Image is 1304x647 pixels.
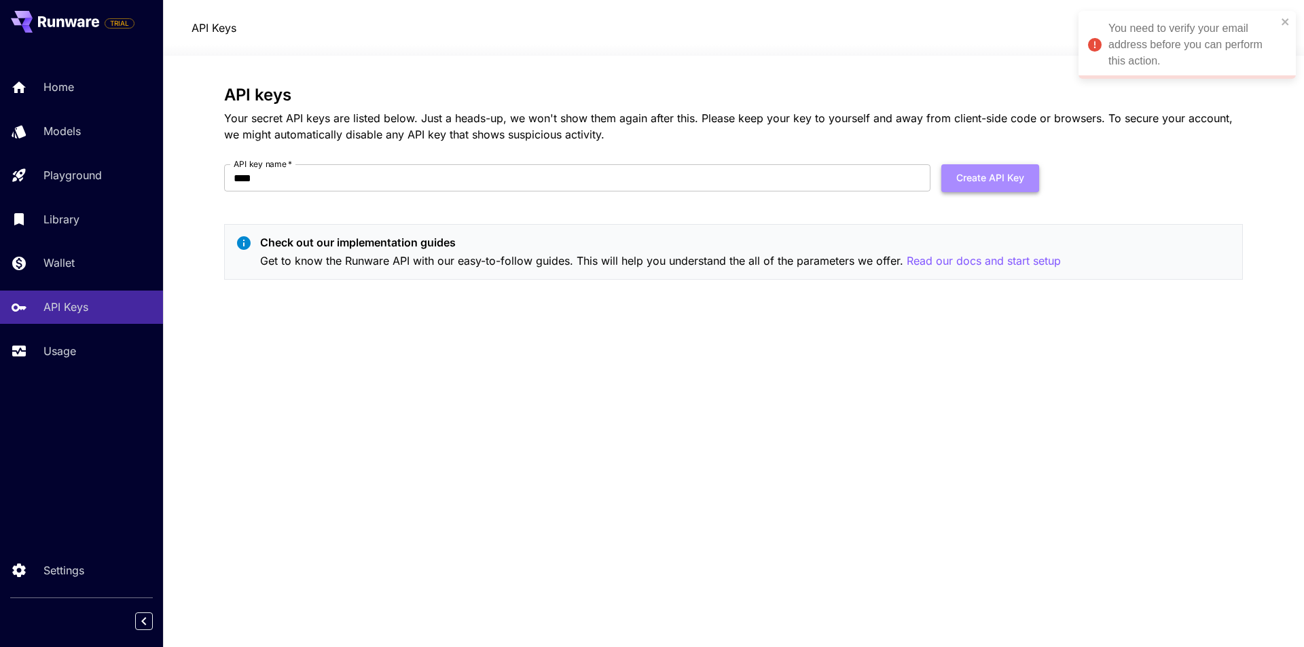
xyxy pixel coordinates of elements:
[224,110,1243,143] p: Your secret API keys are listed below. Just a heads-up, we won't show them again after this. Plea...
[192,20,236,36] a: API Keys
[43,211,79,227] p: Library
[43,299,88,315] p: API Keys
[43,167,102,183] p: Playground
[260,234,1061,251] p: Check out our implementation guides
[224,86,1243,105] h3: API keys
[234,158,292,170] label: API key name
[145,609,163,633] div: Collapse sidebar
[43,123,81,139] p: Models
[1281,16,1290,27] button: close
[192,20,236,36] nav: breadcrumb
[105,18,134,29] span: TRIAL
[260,253,1061,270] p: Get to know the Runware API with our easy-to-follow guides. This will help you understand the all...
[907,253,1061,270] button: Read our docs and start setup
[43,79,74,95] p: Home
[43,562,84,578] p: Settings
[1108,20,1277,69] div: You need to verify your email address before you can perform this action.
[43,255,75,271] p: Wallet
[43,343,76,359] p: Usage
[105,15,134,31] span: Add your payment card to enable full platform functionality.
[941,164,1039,192] button: Create API Key
[135,612,153,630] button: Collapse sidebar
